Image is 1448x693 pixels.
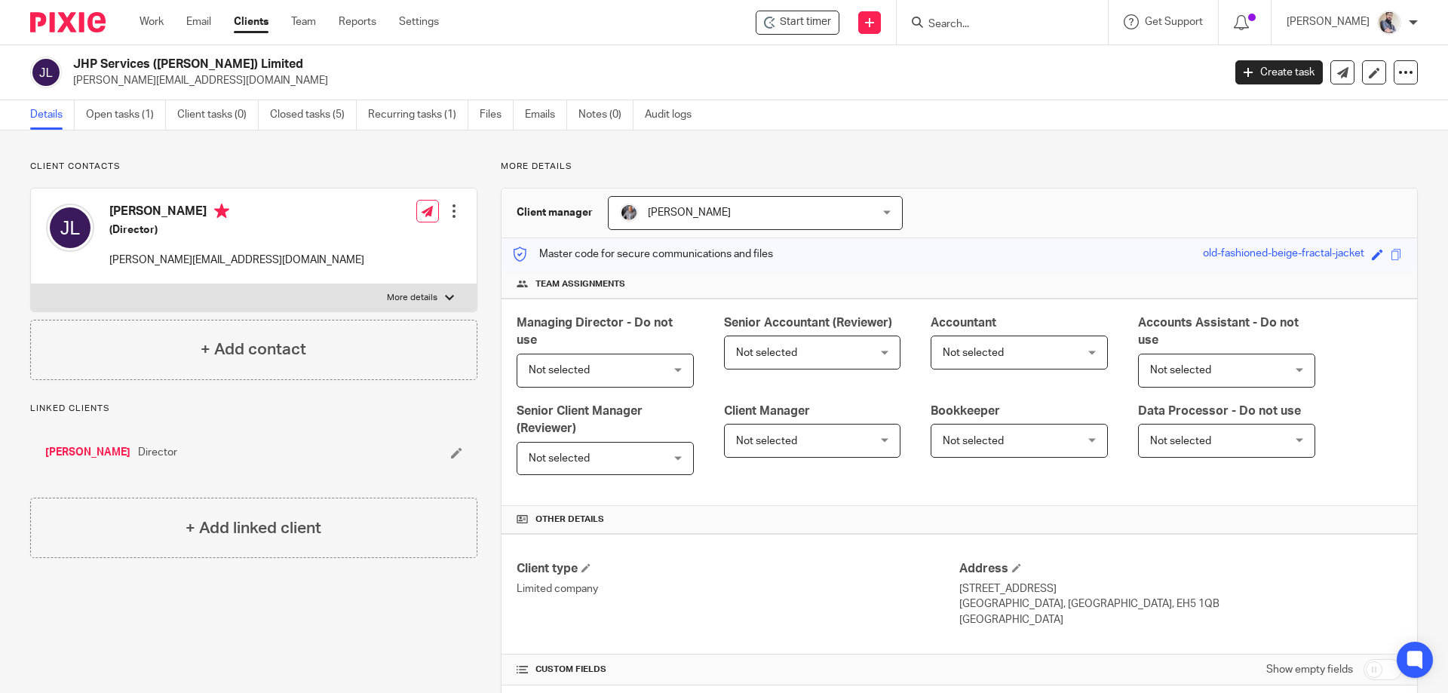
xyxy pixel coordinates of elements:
[959,561,1402,577] h4: Address
[780,14,831,30] span: Start timer
[1377,11,1401,35] img: Pixie%2002.jpg
[46,204,94,252] img: svg%3E
[30,12,106,32] img: Pixie
[339,14,376,29] a: Reports
[959,596,1402,612] p: [GEOGRAPHIC_DATA], [GEOGRAPHIC_DATA], EH5 1QB
[620,204,638,222] img: -%20%20-%20studio@ingrained.co.uk%20for%20%20-20220223%20at%20101413%20-%201W1A2026.jpg
[517,664,959,676] h4: CUSTOM FIELDS
[1235,60,1323,84] a: Create task
[501,161,1418,173] p: More details
[529,453,590,464] span: Not selected
[1287,14,1370,29] p: [PERSON_NAME]
[109,222,364,238] h5: (Director)
[109,253,364,268] p: [PERSON_NAME][EMAIL_ADDRESS][DOMAIN_NAME]
[648,207,731,218] span: [PERSON_NAME]
[186,517,321,540] h4: + Add linked client
[109,204,364,222] h4: [PERSON_NAME]
[927,18,1063,32] input: Search
[177,100,259,130] a: Client tasks (0)
[736,348,797,358] span: Not selected
[513,247,773,262] p: Master code for secure communications and files
[234,14,268,29] a: Clients
[724,405,810,417] span: Client Manager
[535,278,625,290] span: Team assignments
[140,14,164,29] a: Work
[399,14,439,29] a: Settings
[73,57,985,72] h2: JHP Services ([PERSON_NAME]) Limited
[1150,436,1211,446] span: Not selected
[724,317,892,329] span: Senior Accountant (Reviewer)
[756,11,839,35] div: JHP Services (Scot) Limited
[86,100,166,130] a: Open tasks (1)
[270,100,357,130] a: Closed tasks (5)
[736,436,797,446] span: Not selected
[959,581,1402,596] p: [STREET_ADDRESS]
[517,317,673,346] span: Managing Director - Do not use
[517,205,593,220] h3: Client manager
[1145,17,1203,27] span: Get Support
[959,612,1402,627] p: [GEOGRAPHIC_DATA]
[517,561,959,577] h4: Client type
[931,317,996,329] span: Accountant
[214,204,229,219] i: Primary
[1266,662,1353,677] label: Show empty fields
[73,73,1213,88] p: [PERSON_NAME][EMAIL_ADDRESS][DOMAIN_NAME]
[138,445,177,460] span: Director
[517,405,643,434] span: Senior Client Manager (Reviewer)
[943,436,1004,446] span: Not selected
[1203,246,1364,263] div: old-fashioned-beige-fractal-jacket
[368,100,468,130] a: Recurring tasks (1)
[535,514,604,526] span: Other details
[387,292,437,304] p: More details
[1150,365,1211,376] span: Not selected
[30,161,477,173] p: Client contacts
[578,100,633,130] a: Notes (0)
[30,100,75,130] a: Details
[291,14,316,29] a: Team
[45,445,130,460] a: [PERSON_NAME]
[1138,317,1299,346] span: Accounts Assistant - Do not use
[201,338,306,361] h4: + Add contact
[30,57,62,88] img: svg%3E
[525,100,567,130] a: Emails
[186,14,211,29] a: Email
[517,581,959,596] p: Limited company
[943,348,1004,358] span: Not selected
[529,365,590,376] span: Not selected
[1138,405,1301,417] span: Data Processor - Do not use
[480,100,514,130] a: Files
[30,403,477,415] p: Linked clients
[931,405,1000,417] span: Bookkeeper
[645,100,703,130] a: Audit logs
